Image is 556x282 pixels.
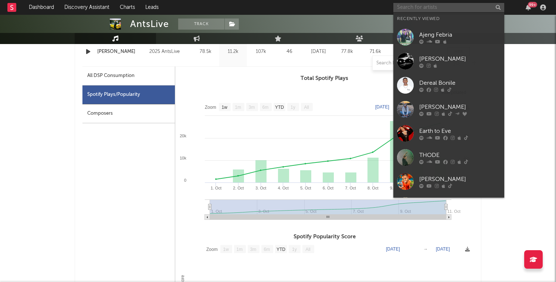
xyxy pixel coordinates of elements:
[423,246,428,252] text: →
[262,105,269,110] text: 6m
[390,186,401,190] text: 9. Oct
[363,48,388,56] div: 71.6k
[397,14,501,23] div: Recently Viewed
[304,105,309,110] text: All
[291,105,295,110] text: 1y
[393,145,504,169] a: THODE
[393,97,504,121] a: [PERSON_NAME]
[419,54,501,63] div: [PERSON_NAME]
[419,151,501,160] div: THODE
[447,209,460,214] text: 11. Oct
[278,186,289,190] text: 4. Oct
[130,19,169,30] div: AntsLive
[419,78,501,87] div: Dereal Bonile
[419,103,501,111] div: [PERSON_NAME]
[375,104,389,110] text: [DATE]
[300,186,311,190] text: 5. Oct
[335,48,359,56] div: 77.8k
[275,105,284,110] text: YTD
[205,105,216,110] text: Zoom
[82,104,175,123] div: Composers
[180,134,186,138] text: 20k
[323,186,333,190] text: 6. Oct
[393,121,504,145] a: Earth to Eve
[393,49,504,73] a: [PERSON_NAME]
[178,19,224,30] button: Track
[386,246,400,252] text: [DATE]
[249,105,255,110] text: 3m
[250,247,257,252] text: 3m
[193,48,217,56] div: 78.5k
[211,186,221,190] text: 1. Oct
[393,194,504,218] a: Zukovstheworld
[277,247,285,252] text: YTD
[222,105,228,110] text: 1w
[175,232,474,241] h3: Spotify Popularity Score
[393,73,504,97] a: Dereal Bonile
[345,186,356,190] text: 7. Oct
[393,169,504,194] a: [PERSON_NAME]
[393,25,504,49] a: Ajeng Febria
[233,186,244,190] text: 2. Oct
[175,74,474,83] h3: Total Spotify Plays
[306,48,331,56] div: [DATE]
[393,3,504,12] input: Search for artists
[391,48,416,56] div: N/A
[149,47,190,56] div: 2025 AntsLive
[436,246,450,252] text: [DATE]
[419,175,501,184] div: [PERSON_NAME]
[528,2,537,7] div: 99 +
[249,48,273,56] div: 107k
[292,247,297,252] text: 1y
[373,60,451,66] input: Search by song name or URL
[87,71,135,80] div: All DSP Consumption
[221,48,245,56] div: 11.2k
[277,48,302,56] div: 46
[237,247,243,252] text: 1m
[223,247,229,252] text: 1w
[184,178,186,182] text: 0
[82,67,175,85] div: All DSP Consumption
[235,105,241,110] text: 1m
[419,127,501,135] div: Earth to Eve
[97,48,146,56] a: [PERSON_NAME]
[305,247,310,252] text: All
[180,156,186,160] text: 10k
[526,4,531,10] button: 99+
[255,186,266,190] text: 3. Oct
[367,186,378,190] text: 8. Oct
[82,85,175,104] div: Spotify Plays/Popularity
[264,247,270,252] text: 6m
[419,30,501,39] div: Ajeng Febria
[206,247,218,252] text: Zoom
